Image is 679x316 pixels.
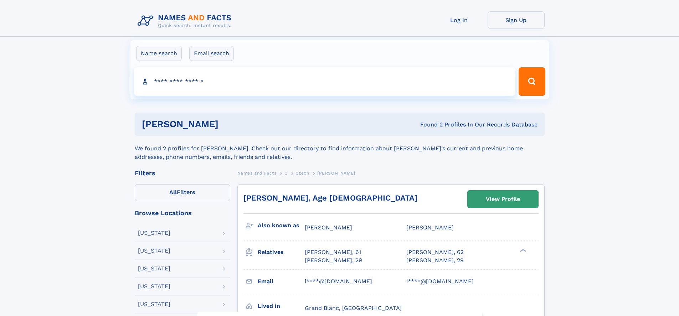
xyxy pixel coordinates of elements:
[138,266,170,271] div: [US_STATE]
[284,169,288,177] a: C
[406,248,464,256] a: [PERSON_NAME], 62
[305,224,352,231] span: [PERSON_NAME]
[488,11,545,29] a: Sign Up
[243,193,417,202] a: [PERSON_NAME], Age [DEMOGRAPHIC_DATA]
[135,11,237,31] img: Logo Names and Facts
[486,191,520,207] div: View Profile
[518,248,527,253] div: ❯
[305,257,362,264] a: [PERSON_NAME], 29
[258,246,305,258] h3: Relatives
[135,210,230,216] div: Browse Locations
[169,189,177,196] span: All
[138,230,170,236] div: [US_STATE]
[295,171,309,176] span: Czech
[138,301,170,307] div: [US_STATE]
[258,275,305,287] h3: Email
[431,11,488,29] a: Log In
[319,121,537,129] div: Found 2 Profiles In Our Records Database
[258,300,305,312] h3: Lived in
[135,170,230,176] div: Filters
[136,46,182,61] label: Name search
[258,219,305,232] h3: Also known as
[305,248,361,256] a: [PERSON_NAME], 61
[237,169,277,177] a: Names and Facts
[468,191,538,208] a: View Profile
[189,46,234,61] label: Email search
[519,67,545,96] button: Search Button
[406,224,454,231] span: [PERSON_NAME]
[135,184,230,201] label: Filters
[406,257,464,264] a: [PERSON_NAME], 29
[284,171,288,176] span: C
[142,120,319,129] h1: [PERSON_NAME]
[317,171,355,176] span: [PERSON_NAME]
[138,284,170,289] div: [US_STATE]
[138,248,170,254] div: [US_STATE]
[135,136,545,161] div: We found 2 profiles for [PERSON_NAME]. Check out our directory to find information about [PERSON_...
[305,305,402,311] span: Grand Blanc, [GEOGRAPHIC_DATA]
[134,67,516,96] input: search input
[295,169,309,177] a: Czech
